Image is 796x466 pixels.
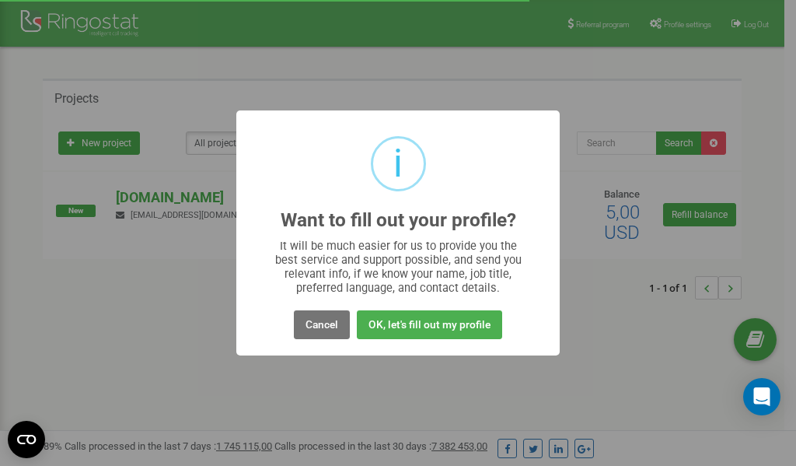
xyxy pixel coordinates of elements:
div: Open Intercom Messenger [743,378,780,415]
button: Open CMP widget [8,421,45,458]
div: i [393,138,403,189]
h2: Want to fill out your profile? [281,210,516,231]
div: It will be much easier for us to provide you the best service and support possible, and send you ... [267,239,529,295]
button: Cancel [294,310,350,339]
button: OK, let's fill out my profile [357,310,502,339]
